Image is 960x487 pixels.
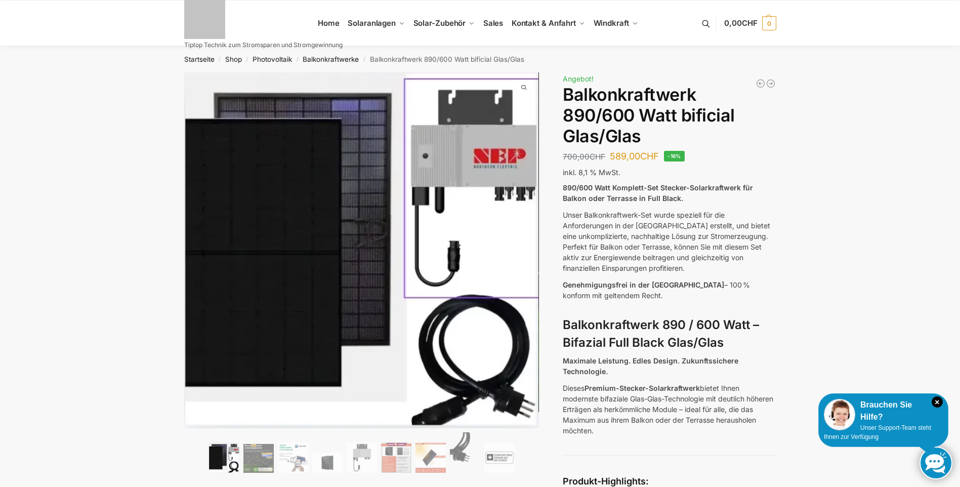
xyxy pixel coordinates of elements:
[415,442,446,473] img: Bificial 30 % mehr Leistung
[766,78,776,89] a: Steckerkraftwerk 890/600 Watt, mit Ständer für Terrasse inkl. Lieferung
[563,280,750,300] span: – 100 % konform mit geltendem Recht.
[225,55,242,63] a: Shop
[359,56,369,64] span: /
[824,424,931,440] span: Unser Support-Team steht Ihnen zur Verfügung
[610,151,659,161] bdi: 589,00
[742,18,758,28] span: CHF
[538,72,894,412] img: Balkonkraftwerk 890/600 Watt bificial Glas/Glas 3
[243,444,274,473] img: Balkonkraftwerk 890/600 Watt bificial Glas/Glas – Bild 2
[209,442,239,473] img: Bificiales Hochleistungsmodul
[563,152,605,161] bdi: 700,00
[215,56,225,64] span: /
[932,396,943,408] i: Schließen
[184,42,343,48] p: Tiptop Technik zum Stromsparen und Stromgewinnung
[381,442,411,473] img: Bificial im Vergleich zu billig Modulen
[184,72,539,428] img: Balkonkraftwerk 890/600 Watt bificial Glas/Glas 1
[253,55,292,63] a: Photovoltaik
[507,1,589,46] a: Kontakt & Anfahrt
[312,453,343,473] img: Maysun
[344,1,409,46] a: Solaranlagen
[347,442,377,473] img: Balkonkraftwerk 890/600 Watt bificial Glas/Glas – Bild 5
[303,55,359,63] a: Balkonkraftwerke
[724,18,757,28] span: 0,00
[640,151,659,161] span: CHF
[563,168,620,177] span: inkl. 8,1 % MwSt.
[512,18,576,28] span: Kontakt & Anfahrt
[563,74,594,83] span: Angebot!
[479,1,507,46] a: Sales
[563,356,738,376] strong: Maximale Leistung. Edles Design. Zukunftssichere Technologie.
[585,384,700,392] strong: Premium-Stecker-Solarkraftwerk
[184,55,215,63] a: Startseite
[348,18,396,28] span: Solaranlagen
[242,56,253,64] span: /
[563,85,776,146] h1: Balkonkraftwerk 890/600 Watt bificial Glas/Glas
[594,18,629,28] span: Windkraft
[563,280,724,289] span: Genehmigungsfrei in der [GEOGRAPHIC_DATA]
[409,1,479,46] a: Solar-Zubehör
[563,476,649,486] strong: Produkt-Highlights:
[413,18,466,28] span: Solar-Zubehör
[589,1,642,46] a: Windkraft
[563,210,776,273] p: Unser Balkonkraftwerk-Set wurde speziell für die Anforderungen in der [GEOGRAPHIC_DATA] erstellt,...
[483,18,504,28] span: Sales
[278,442,308,473] img: Balkonkraftwerk 890/600 Watt bificial Glas/Glas – Bild 3
[166,46,794,72] nav: Breadcrumb
[484,442,515,473] img: Balkonkraftwerk 890/600 Watt bificial Glas/Glas – Bild 9
[664,151,685,161] span: -16%
[724,8,776,38] a: 0,00CHF 0
[590,152,605,161] span: CHF
[824,399,855,430] img: Customer service
[292,56,303,64] span: /
[824,399,943,423] div: Brauchen Sie Hilfe?
[762,16,776,30] span: 0
[450,432,480,473] img: Anschlusskabel-3meter_schweizer-stecker
[563,317,759,350] strong: Balkonkraftwerk 890 / 600 Watt – Bifazial Full Black Glas/Glas
[563,383,776,436] p: Dieses bietet Ihnen modernste bifaziale Glas-Glas-Technologie mit deutlich höheren Erträgen als h...
[563,183,753,202] strong: 890/600 Watt Komplett-Set Stecker-Solarkraftwerk für Balkon oder Terrasse in Full Black.
[756,78,766,89] a: 890/600 Watt Solarkraftwerk + 2,7 KW Batteriespeicher Genehmigungsfrei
